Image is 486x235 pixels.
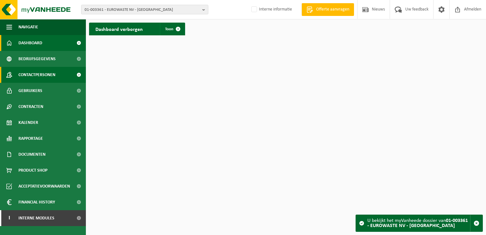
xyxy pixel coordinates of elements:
h2: Dashboard verborgen [89,23,149,35]
a: Toon [160,23,184,35]
div: U bekijkt het myVanheede dossier van [367,215,470,231]
span: Navigatie [18,19,38,35]
span: Documenten [18,146,45,162]
span: Dashboard [18,35,42,51]
span: Interne modules [18,210,54,226]
span: Bedrijfsgegevens [18,51,56,67]
span: Acceptatievoorwaarden [18,178,70,194]
span: Gebruikers [18,83,42,99]
span: Financial History [18,194,55,210]
button: 01-003361 - EUROWASTE NV - [GEOGRAPHIC_DATA] [81,5,208,14]
label: Interne informatie [250,5,292,14]
strong: 01-003361 - EUROWASTE NV - [GEOGRAPHIC_DATA] [367,218,468,228]
span: Kalender [18,115,38,131]
span: Contracten [18,99,43,115]
a: Offerte aanvragen [302,3,354,16]
span: Contactpersonen [18,67,55,83]
span: 01-003361 - EUROWASTE NV - [GEOGRAPHIC_DATA] [85,5,200,15]
span: Toon [165,27,173,31]
span: Product Shop [18,162,47,178]
span: I [6,210,12,226]
span: Offerte aanvragen [315,6,351,13]
span: Rapportage [18,131,43,146]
